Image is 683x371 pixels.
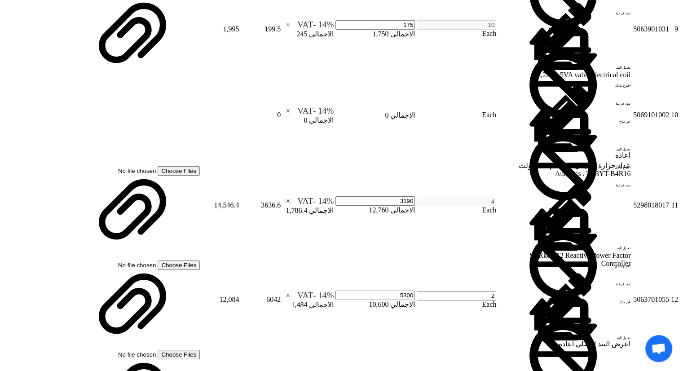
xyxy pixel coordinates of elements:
[573,79,630,97] div: تعديل البند
[632,161,670,250] td: 5298018017
[615,151,630,159] span: اعاده
[482,111,496,119] span: Each
[309,116,334,124] span: الاجمالي
[632,251,670,349] td: 5063701055
[240,71,281,160] td: 0
[573,304,630,322] div: بنود فرعية
[573,115,630,133] div: بنود فرعية
[390,206,415,214] span: الاجمالي
[335,20,415,30] input: أدخل سعر الوحدة
[670,71,679,160] td: 10
[282,291,290,300] span: Clear all
[282,291,334,300] ng-select: VAT
[291,301,307,309] span: 1,484
[573,178,630,196] div: تعديل البند
[482,30,496,37] span: Each
[573,322,630,340] div: غير متاح
[417,20,496,30] input: RFQ_STEP1.ITEMS.2.AMOUNT_TITLE
[372,30,388,38] span: 1,750
[482,206,496,214] span: Each
[214,201,239,209] span: 14,546.4
[309,301,334,309] span: الاجمالي
[573,51,630,69] div: غير متاح
[282,106,334,116] ng-select: VAT
[417,197,496,206] input: RFQ_STEP1.ITEMS.2.AMOUNT_TITLE
[335,291,415,300] input: أدخل سعر الوحدة
[369,300,388,308] span: 10,600
[573,33,630,51] div: بنود فرعية
[559,340,574,348] span: اعاده
[390,30,415,38] span: الاجمالي
[670,251,679,349] td: 12
[534,71,631,79] span: az,220v, 5VA valve electrical coil
[304,116,307,124] span: 0
[498,252,630,268] div: VARko-112 Reactive Power Factor Controller
[576,340,630,348] span: اعرض البند الاصلي
[573,196,630,214] div: اقترح بدائل
[573,268,630,286] div: تعديل البند
[286,291,290,300] span: ×
[369,206,388,214] span: 12,760
[335,196,415,206] input: أدخل سعر الوحدة
[670,161,679,250] td: 11
[223,25,239,33] span: 1,995
[219,296,239,303] span: 12,084
[573,286,630,304] div: اقترح بدائل
[282,20,290,30] span: Clear all
[282,196,334,206] ng-select: VAT
[282,196,290,206] span: Clear all
[482,300,496,308] span: Each
[286,107,290,115] span: ×
[573,232,630,250] div: غير متاح
[519,162,630,177] span: عداد حرارة ديجيتال 3*6 سم 240 فولت Autonics . TC3YT-B4R16
[385,111,388,119] span: 0
[573,97,630,115] div: اقترح بدائل
[282,20,334,30] ng-select: VAT
[282,106,290,116] span: Clear all
[286,197,290,205] span: ×
[573,15,630,33] div: اقترح بدائل
[390,111,415,119] span: الاجمالي
[645,335,672,362] a: Open chat
[309,30,334,38] span: الاجمالي
[286,207,307,214] span: 1,786.4
[296,30,307,38] span: 245
[309,207,334,214] span: الاجمالي
[390,300,415,308] span: الاجمالي
[632,71,670,160] td: 5069101002
[240,161,281,250] td: 3636.6
[417,291,496,300] input: RFQ_STEP1.ITEMS.2.AMOUNT_TITLE
[573,214,630,232] div: بنود فرعية
[573,133,630,151] div: غير متاح
[240,251,281,349] td: 6042
[286,21,290,29] span: ×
